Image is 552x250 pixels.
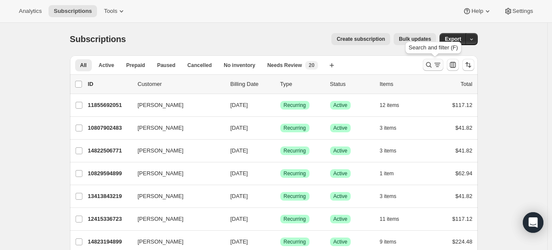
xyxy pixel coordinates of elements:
button: [PERSON_NAME] [133,121,218,135]
button: Create new view [325,59,339,71]
button: 12 items [380,99,409,111]
span: 3 items [380,193,397,200]
p: 11855692051 [88,101,131,110]
p: 13413843219 [88,192,131,201]
button: 11 items [380,213,409,225]
button: 1 item [380,168,403,180]
button: [PERSON_NAME] [133,144,218,158]
span: 12 items [380,102,399,109]
p: ID [88,80,131,88]
p: Total [461,80,472,88]
button: Create subscription [331,33,390,45]
button: [PERSON_NAME] [133,167,218,180]
span: $117.12 [452,102,473,108]
button: Tools [99,5,131,17]
span: Active [334,238,348,245]
p: 10829594899 [88,169,131,178]
span: 3 items [380,147,397,154]
span: Active [334,125,348,131]
button: 9 items [380,236,406,248]
span: Prepaid [126,62,145,69]
span: [PERSON_NAME] [138,101,184,110]
span: 1 item [380,170,394,177]
span: [DATE] [231,170,248,177]
span: 3 items [380,125,397,131]
span: [DATE] [231,147,248,154]
button: 3 items [380,122,406,134]
span: Active [99,62,114,69]
span: 20 [309,62,314,69]
div: 12415336723[PERSON_NAME][DATE]SuccessRecurringSuccessActive11 items$117.12 [88,213,473,225]
span: Recurring [284,125,306,131]
span: [DATE] [231,102,248,108]
span: $41.82 [455,147,473,154]
span: $41.82 [455,193,473,199]
span: Recurring [284,147,306,154]
span: [PERSON_NAME] [138,192,184,201]
span: Recurring [284,170,306,177]
span: 9 items [380,238,397,245]
span: Active [334,216,348,223]
span: [DATE] [231,193,248,199]
span: Active [334,193,348,200]
span: $62.94 [455,170,473,177]
span: $224.48 [452,238,473,245]
p: 14822506771 [88,146,131,155]
span: Tools [104,8,117,15]
button: Search and filter results [423,59,443,71]
span: Recurring [284,193,306,200]
p: 10807902483 [88,124,131,132]
span: [PERSON_NAME] [138,238,184,246]
span: Subscriptions [70,34,126,44]
span: [PERSON_NAME] [138,215,184,223]
span: Active [334,170,348,177]
span: Recurring [284,216,306,223]
button: Customize table column order and visibility [447,59,459,71]
span: $117.12 [452,216,473,222]
span: 11 items [380,216,399,223]
span: Cancelled [188,62,212,69]
button: [PERSON_NAME] [133,235,218,249]
button: 3 items [380,145,406,157]
span: Subscriptions [54,8,92,15]
span: Active [334,147,348,154]
span: Recurring [284,238,306,245]
span: [DATE] [231,216,248,222]
div: 11855692051[PERSON_NAME][DATE]SuccessRecurringSuccessActive12 items$117.12 [88,99,473,111]
span: $41.82 [455,125,473,131]
button: Subscriptions [49,5,97,17]
button: Settings [499,5,538,17]
span: [PERSON_NAME] [138,169,184,178]
div: 10829594899[PERSON_NAME][DATE]SuccessRecurringSuccessActive1 item$62.94 [88,168,473,180]
button: [PERSON_NAME] [133,98,218,112]
span: Analytics [19,8,42,15]
span: Recurring [284,102,306,109]
span: [DATE] [231,238,248,245]
span: Help [471,8,483,15]
span: [DATE] [231,125,248,131]
div: Items [380,80,423,88]
div: Type [280,80,323,88]
button: Sort the results [462,59,474,71]
div: 14822506771[PERSON_NAME][DATE]SuccessRecurringSuccessActive3 items$41.82 [88,145,473,157]
span: Bulk updates [399,36,431,43]
div: 14823194899[PERSON_NAME][DATE]SuccessRecurringSuccessActive9 items$224.48 [88,236,473,248]
span: Create subscription [337,36,385,43]
div: IDCustomerBilling DateTypeStatusItemsTotal [88,80,473,88]
button: Help [458,5,497,17]
button: [PERSON_NAME] [133,212,218,226]
p: 14823194899 [88,238,131,246]
div: Open Intercom Messenger [523,212,543,233]
p: 12415336723 [88,215,131,223]
button: Bulk updates [394,33,436,45]
button: Analytics [14,5,47,17]
p: Customer [138,80,224,88]
span: No inventory [224,62,255,69]
div: 10807902483[PERSON_NAME][DATE]SuccessRecurringSuccessActive3 items$41.82 [88,122,473,134]
span: Needs Review [267,62,302,69]
span: [PERSON_NAME] [138,124,184,132]
button: [PERSON_NAME] [133,189,218,203]
span: All [80,62,87,69]
button: Export [440,33,466,45]
div: 13413843219[PERSON_NAME][DATE]SuccessRecurringSuccessActive3 items$41.82 [88,190,473,202]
